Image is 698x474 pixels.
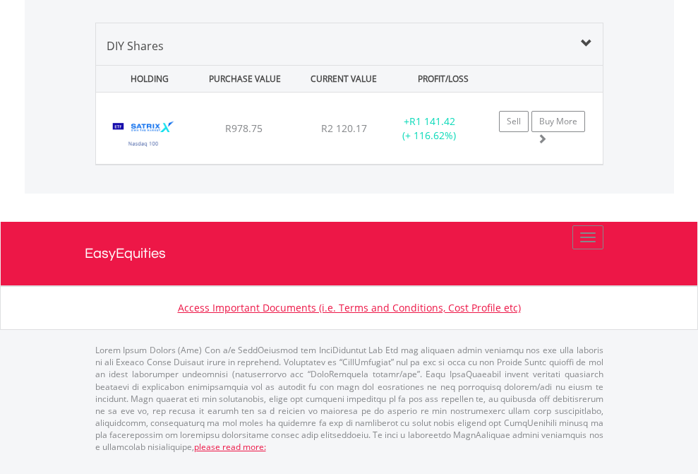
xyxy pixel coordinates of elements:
[194,441,266,453] a: please read more:
[97,66,193,92] div: HOLDING
[103,110,184,160] img: EQU.ZA.STXNDQ.png
[296,66,392,92] div: CURRENT VALUE
[95,344,603,453] p: Lorem Ipsum Dolors (Ame) Con a/e SeddOeiusmod tem InciDiduntut Lab Etd mag aliquaen admin veniamq...
[107,38,164,54] span: DIY Shares
[531,111,585,132] a: Buy More
[197,66,293,92] div: PURCHASE VALUE
[385,114,474,143] div: + (+ 116.62%)
[321,122,367,135] span: R2 120.17
[409,114,455,128] span: R1 141.42
[225,122,263,135] span: R978.75
[85,222,614,285] a: EasyEquities
[178,301,521,314] a: Access Important Documents (i.e. Terms and Conditions, Cost Profile etc)
[499,111,529,132] a: Sell
[395,66,491,92] div: PROFIT/LOSS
